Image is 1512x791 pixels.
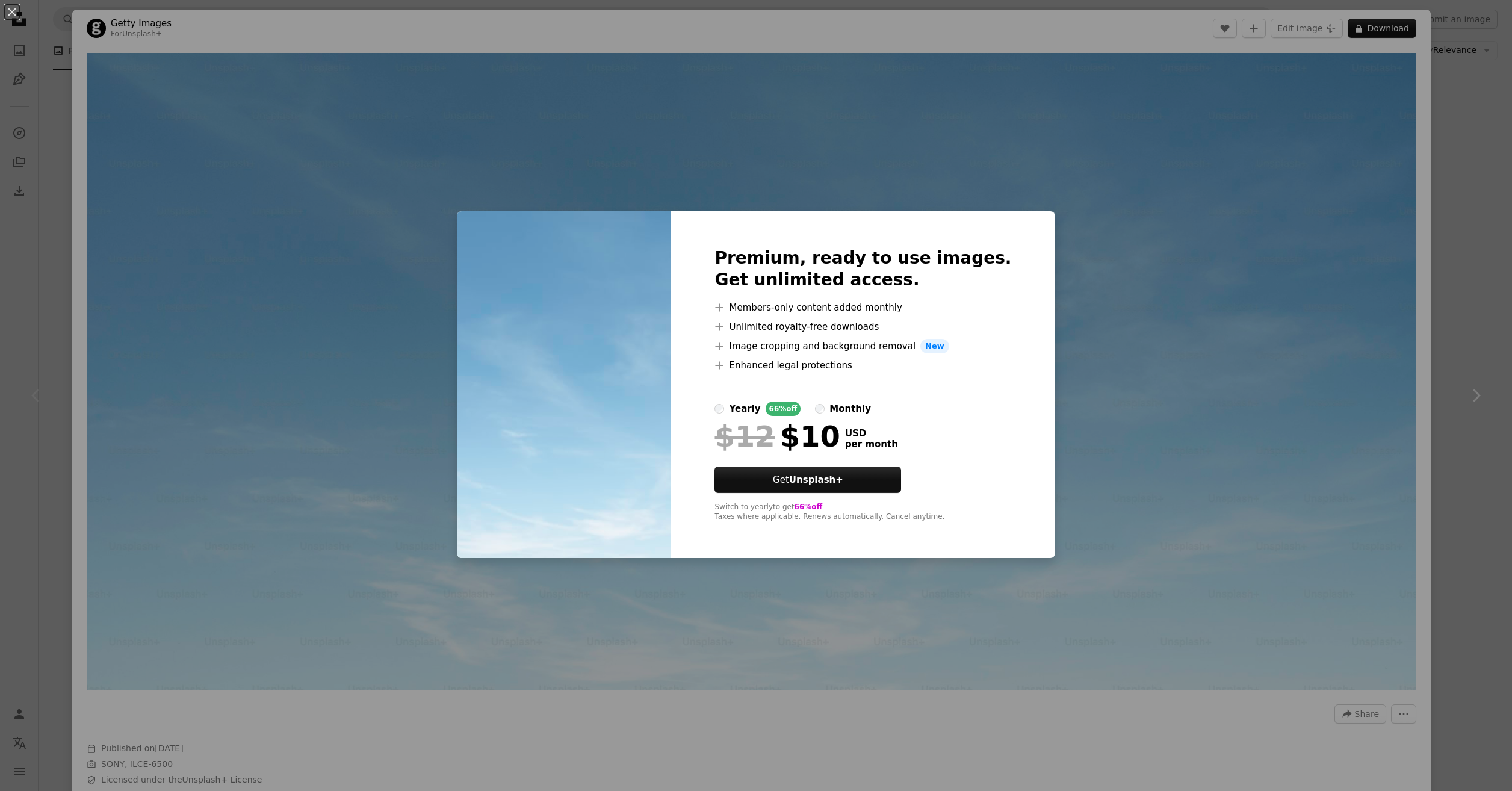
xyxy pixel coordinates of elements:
[714,467,901,493] button: GetUnsplash+
[714,503,1011,522] div: to get Taxes where applicable. Renews automatically. Cancel anytime.
[729,402,760,416] div: yearly
[714,358,1011,373] li: Enhanced legal protections
[766,402,801,416] div: 66% off
[815,404,825,414] input: monthly
[714,404,724,414] input: yearly66%off
[795,503,823,511] span: 66% off
[714,247,1011,291] h2: Premium, ready to use images. Get unlimited access.
[714,300,1011,315] li: Members-only content added monthly
[845,439,898,450] span: per month
[714,421,775,452] span: $12
[920,339,949,353] span: New
[845,428,898,439] span: USD
[714,421,840,452] div: $10
[714,503,773,512] button: Switch to yearly
[714,320,1011,334] li: Unlimited royalty-free downloads
[829,402,871,416] div: monthly
[457,211,671,558] img: premium_photo-1727730047398-49766e915c1d
[789,474,843,485] strong: Unsplash+
[714,339,1011,353] li: Image cropping and background removal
